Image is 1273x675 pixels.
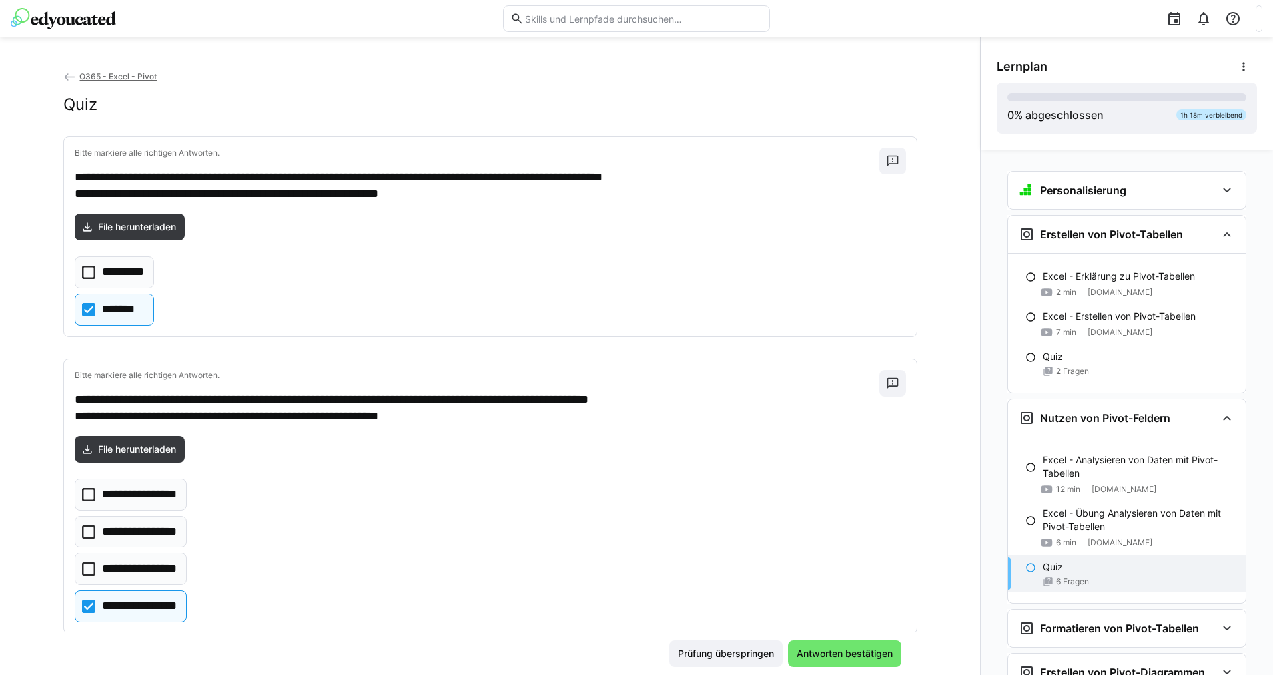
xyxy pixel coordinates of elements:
[1007,108,1014,122] span: 0
[1056,366,1089,377] span: 2 Fragen
[669,640,783,667] button: Prüfung überspringen
[1043,310,1196,323] p: Excel - Erstellen von Pivot-Tabellen
[1040,228,1183,241] h3: Erstellen von Pivot-Tabellen
[1088,327,1152,338] span: [DOMAIN_NAME]
[1040,184,1126,197] h3: Personalisierung
[1043,350,1063,363] p: Quiz
[1043,270,1195,283] p: Excel - Erklärung zu Pivot-Tabellen
[96,443,178,456] span: File herunterladen
[1040,411,1170,425] h3: Nutzen von Pivot-Feldern
[1007,107,1104,123] div: % abgeschlossen
[63,95,97,115] h2: Quiz
[795,647,895,660] span: Antworten bestätigen
[1056,537,1076,548] span: 6 min
[1056,484,1080,495] span: 12 min
[75,370,879,381] p: Bitte markiere alle richtigen Antworten.
[1088,537,1152,548] span: [DOMAIN_NAME]
[524,13,763,25] input: Skills und Lernpfade durchsuchen…
[75,436,185,463] a: File herunterladen
[997,59,1047,74] span: Lernplan
[75,214,185,240] a: File herunterladen
[1043,453,1235,480] p: Excel - Analysieren von Daten mit Pivot-Tabellen
[1088,287,1152,298] span: [DOMAIN_NAME]
[1092,484,1156,495] span: [DOMAIN_NAME]
[75,148,879,158] p: Bitte markiere alle richtigen Antworten.
[1056,327,1076,338] span: 7 min
[1040,622,1199,635] h3: Formatieren von Pivot-Tabellen
[788,640,901,667] button: Antworten bestätigen
[63,71,157,81] a: O365 - Excel - Pivot
[1043,560,1063,574] p: Quiz
[1043,507,1235,533] p: Excel - Übung Analysieren von Daten mit Pivot-Tabellen
[96,220,178,234] span: File herunterladen
[1056,287,1076,298] span: 2 min
[79,71,157,81] span: O365 - Excel - Pivot
[676,647,776,660] span: Prüfung überspringen
[1176,109,1246,120] div: 1h 18m verbleibend
[1056,576,1089,587] span: 6 Fragen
